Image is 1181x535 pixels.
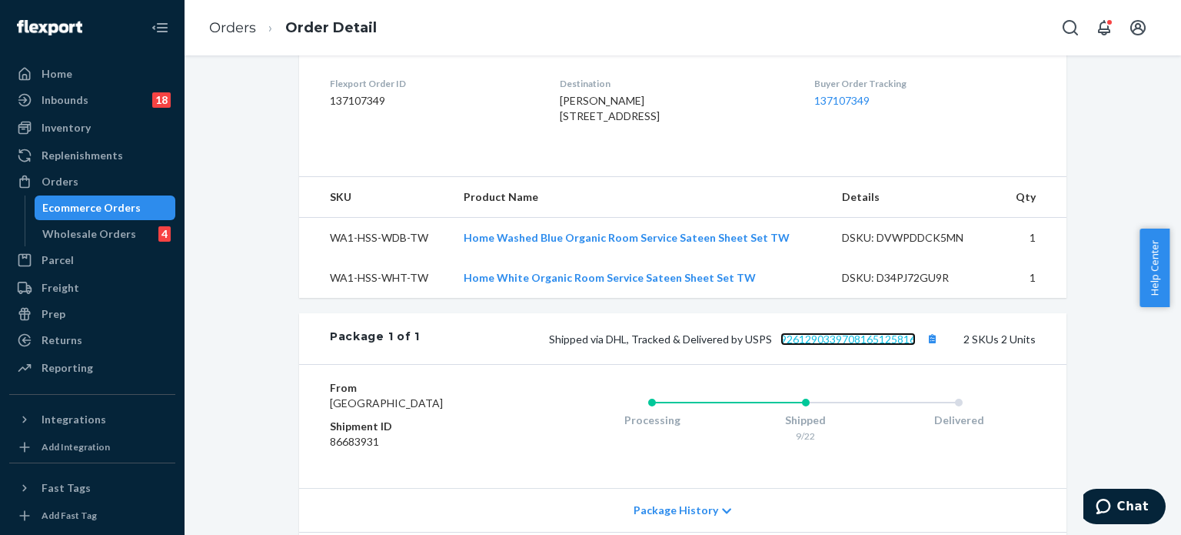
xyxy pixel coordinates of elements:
a: Order Detail [285,19,377,36]
a: Orders [9,169,175,194]
td: 1 [999,218,1066,259]
button: Fast Tags [9,476,175,500]
img: Flexport logo [17,20,82,35]
div: Reporting [42,360,93,376]
a: Replenishments [9,143,175,168]
th: Details [830,177,999,218]
div: Fast Tags [42,480,91,496]
div: Prep [42,306,65,322]
dt: Destination [560,77,789,90]
a: 9261290339708165125816 [780,333,916,346]
div: Inventory [42,120,91,135]
button: Open account menu [1123,12,1153,43]
a: Ecommerce Orders [35,196,176,220]
div: Integrations [42,412,106,427]
dt: Shipment ID [330,419,514,434]
th: Qty [999,177,1066,218]
a: Prep [9,302,175,326]
a: Home White Organic Room Service Sateen Sheet Set TW [464,271,756,284]
div: Wholesale Orders [42,226,136,242]
td: 1 [999,258,1066,298]
div: DSKU: DVWPDDCK5MN [842,230,986,246]
ol: breadcrumbs [197,5,389,51]
div: Processing [575,413,729,428]
div: 2 SKUs 2 Units [420,329,1036,349]
a: Parcel [9,248,175,273]
a: Reporting [9,356,175,380]
div: Replenishments [42,148,123,163]
td: WA1-HSS-WDB-TW [299,218,451,259]
a: Returns [9,328,175,353]
div: Shipped [729,413,883,428]
div: Add Fast Tag [42,509,97,522]
div: Home [42,66,72,82]
a: Add Fast Tag [9,507,175,525]
span: Shipped via DHL, Tracked & Delivered by USPS [549,333,942,346]
dt: Flexport Order ID [330,77,535,90]
iframe: Opens a widget where you can chat to one of our agents [1083,489,1166,527]
div: Ecommerce Orders [42,200,141,216]
button: Open notifications [1089,12,1119,43]
div: Returns [42,333,82,348]
a: Home [9,62,175,86]
td: WA1-HSS-WHT-TW [299,258,451,298]
a: Wholesale Orders4 [35,222,176,246]
span: [GEOGRAPHIC_DATA] [330,396,443,410]
dd: 86683931 [330,434,514,450]
a: Home Washed Blue Organic Room Service Sateen Sheet Set TW [464,231,790,244]
div: 4 [158,226,171,242]
dt: From [330,380,514,396]
span: Package History [634,503,718,518]
a: Inventory [9,115,175,140]
a: Add Integration [9,438,175,456]
div: 18 [152,92,171,108]
div: Parcel [42,252,74,268]
button: Open Search Box [1055,12,1086,43]
a: 137107349 [814,94,870,107]
th: SKU [299,177,451,218]
a: Inbounds18 [9,88,175,112]
button: Copy tracking number [922,329,942,349]
div: Package 1 of 1 [330,329,420,349]
button: Close Navigation [145,12,175,43]
a: Freight [9,276,175,300]
dt: Buyer Order Tracking [814,77,1036,90]
dd: 137107349 [330,93,535,109]
div: Delivered [882,413,1036,428]
div: 9/22 [729,430,883,443]
div: Orders [42,174,78,189]
button: Integrations [9,407,175,432]
div: Freight [42,280,79,296]
span: [PERSON_NAME] [STREET_ADDRESS] [560,94,660,122]
button: Help Center [1139,229,1169,307]
div: Add Integration [42,440,110,453]
div: Inbounds [42,92,88,108]
a: Orders [209,19,256,36]
th: Product Name [451,177,830,218]
div: DSKU: D34PJ72GU9R [842,270,986,286]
